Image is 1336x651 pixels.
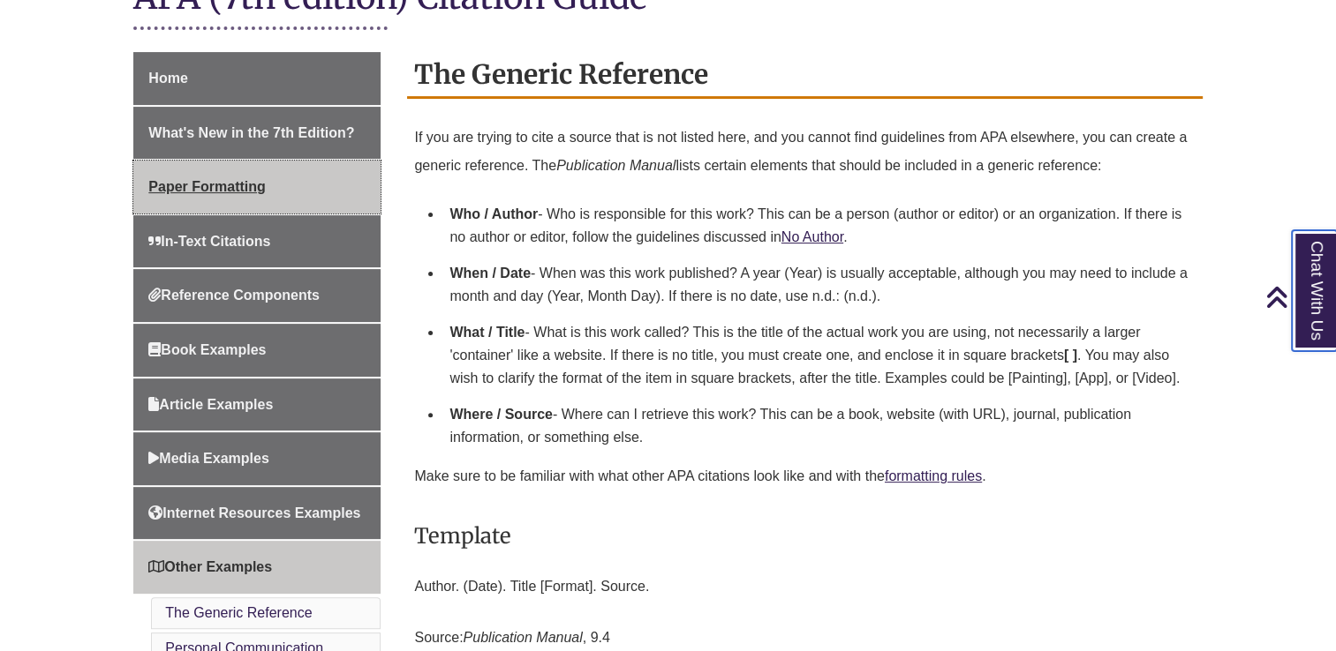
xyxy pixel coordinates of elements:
[133,324,381,377] a: Book Examples
[449,266,531,281] strong: When / Date
[148,397,273,412] span: Article Examples
[148,125,354,140] span: What's New in the 7th Edition?
[442,396,1195,455] li: - Where can I retrieve this work? This can be a book, website (with URL), journal, publication in...
[1064,348,1077,363] strong: [ ]
[148,451,269,466] span: Media Examples
[133,107,381,160] a: What's New in the 7th Edition?
[133,215,381,268] a: In-Text Citations
[442,255,1195,314] li: - When was this work published? A year (Year) is usually acceptable, although you may need to inc...
[148,505,360,520] span: Internet Resources Examples
[449,407,552,422] strong: Where / Source
[1265,285,1332,309] a: Back to Top
[133,487,381,540] a: Internet Resources Examples
[414,565,1195,608] p: Author. (Date). Title [Format]. Source.
[556,158,676,173] em: Publication Manual
[449,325,525,340] strong: What / Title
[148,288,320,303] span: Reference Components
[414,515,1195,557] h3: Template
[442,314,1195,396] li: - What is this work called? This is the title of the actual work you are using, not necessarily a...
[407,52,1202,99] h2: The Generic Reference
[148,234,270,249] span: In-Text Citations
[885,468,982,483] a: formatting rules
[148,71,187,86] span: Home
[165,605,312,620] a: The Generic Reference
[148,342,266,357] span: Book Examples
[133,52,381,105] a: Home
[133,161,381,213] a: Paper Formatting
[449,206,538,221] strong: Who / Author
[464,630,583,645] em: Publication Manual
[414,455,1195,498] p: Make sure to be familiar with what other APA citations look like and with the .
[148,559,272,574] span: Other Examples
[781,229,843,244] a: No Author
[148,179,265,194] span: Paper Formatting
[133,378,381,431] a: Article Examples
[414,116,1195,187] p: If you are trying to cite a source that is not listed here, and you cannot find guidelines from A...
[133,541,381,594] a: Other Examples
[442,196,1195,255] li: - Who is responsible for this work? This can be a person (author or editor) or an organization. I...
[133,269,381,322] a: Reference Components
[133,432,381,485] a: Media Examples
